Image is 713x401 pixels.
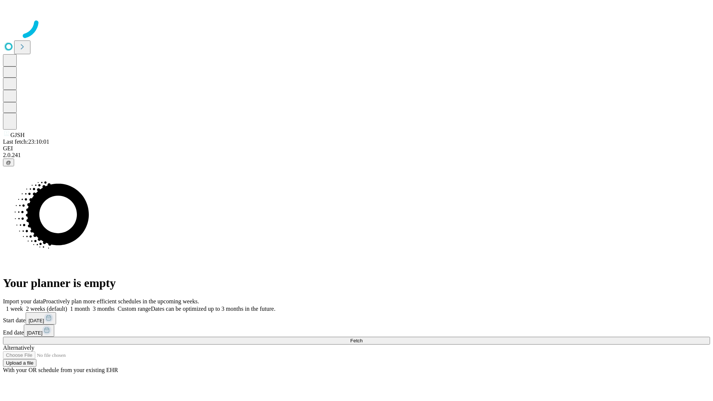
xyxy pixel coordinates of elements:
[24,325,54,337] button: [DATE]
[93,306,115,312] span: 3 months
[29,318,44,323] span: [DATE]
[27,330,42,336] span: [DATE]
[151,306,275,312] span: Dates can be optimized up to 3 months in the future.
[3,345,34,351] span: Alternatively
[118,306,151,312] span: Custom range
[3,276,710,290] h1: Your planner is empty
[3,159,14,166] button: @
[3,325,710,337] div: End date
[6,160,11,165] span: @
[3,337,710,345] button: Fetch
[3,312,710,325] div: Start date
[3,367,118,373] span: With your OR schedule from your existing EHR
[43,298,199,304] span: Proactively plan more efficient schedules in the upcoming weeks.
[350,338,362,343] span: Fetch
[3,152,710,159] div: 2.0.241
[26,312,56,325] button: [DATE]
[3,145,710,152] div: GEI
[3,138,49,145] span: Last fetch: 23:10:01
[3,298,43,304] span: Import your data
[3,359,36,367] button: Upload a file
[26,306,67,312] span: 2 weeks (default)
[6,306,23,312] span: 1 week
[10,132,25,138] span: GJSH
[70,306,90,312] span: 1 month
